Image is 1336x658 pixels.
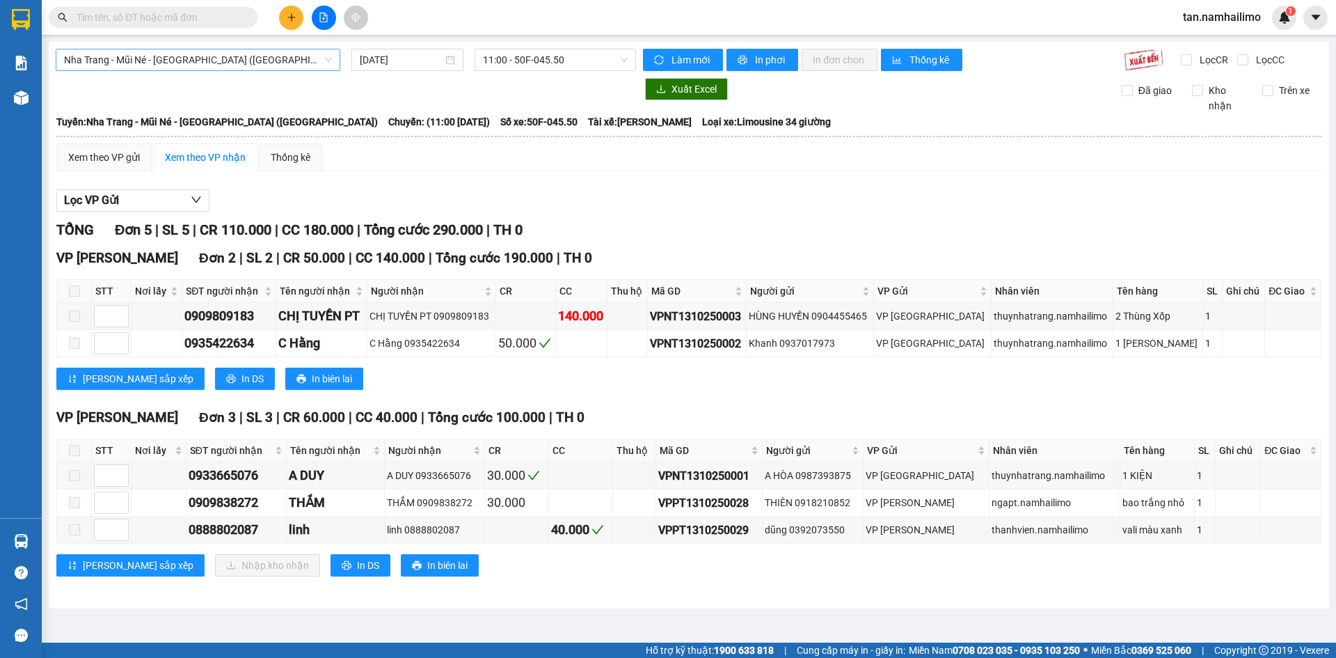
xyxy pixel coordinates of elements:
[56,250,178,266] span: VP [PERSON_NAME]
[271,150,310,165] div: Thống kê
[881,49,962,71] button: bar-chartThống kê
[992,495,1118,510] div: ngapt.namhailimo
[92,439,132,462] th: STT
[656,489,763,517] td: VPPT1310250028
[239,250,243,266] span: |
[549,439,613,462] th: CC
[483,49,628,70] span: 11:00 - 50F-045.50
[877,283,976,299] span: VP Gửi
[239,409,243,425] span: |
[77,10,241,25] input: Tìm tên, số ĐT hoặc mã đơn
[1197,468,1213,483] div: 1
[276,250,280,266] span: |
[115,221,152,238] span: Đơn 5
[994,308,1111,324] div: thuynhatrang.namhailimo
[1133,83,1177,98] span: Đã giao
[276,409,280,425] span: |
[186,283,261,299] span: SĐT người nhận
[613,439,656,462] th: Thu hộ
[643,49,723,71] button: syncLàm mới
[371,283,482,299] span: Người nhận
[92,280,132,303] th: STT
[1197,522,1213,538] div: 1
[549,409,552,425] span: |
[387,522,482,538] div: linh 0888802087
[436,250,553,266] span: Tổng cước 190.000
[671,52,712,68] span: Làm mới
[527,469,540,482] span: check
[1091,643,1191,658] span: Miền Bắc
[866,522,987,538] div: VP [PERSON_NAME]
[876,308,988,324] div: VP [GEOGRAPHIC_DATA]
[342,561,351,572] span: printer
[331,554,390,577] button: printerIn DS
[287,13,296,22] span: plus
[189,493,284,512] div: 0909838272
[56,409,178,425] span: VP [PERSON_NAME]
[289,520,382,540] div: linh
[184,334,273,353] div: 0935422634
[349,250,352,266] span: |
[189,466,284,485] div: 0933665076
[412,561,422,572] span: printer
[1269,283,1307,299] span: ĐC Giao
[646,643,774,658] span: Hỗ trợ kỹ thuật:
[1115,308,1200,324] div: 2 Thùng Xốp
[485,439,549,462] th: CR
[276,303,367,330] td: CHỊ TUYỀN PT
[1115,336,1200,351] div: 1 [PERSON_NAME]
[493,221,523,238] span: TH 0
[15,566,28,579] span: question-circle
[83,371,193,386] span: [PERSON_NAME] sắp xếp
[1259,645,1269,655] span: copyright
[285,368,363,390] button: printerIn biên lai
[1083,648,1088,653] span: ⚪️
[1172,8,1272,26] span: tan.namhailimo
[994,336,1111,351] div: thuynhatrang.namhailimo
[64,49,332,70] span: Nha Trang - Mũi Né - Sài Gòn (Sáng)
[784,643,786,658] span: |
[364,221,483,238] span: Tổng cước 290.000
[246,409,273,425] span: SL 3
[278,334,365,353] div: C Hằng
[357,221,360,238] span: |
[539,337,551,350] span: check
[289,466,382,485] div: A DUY
[556,280,607,303] th: CC
[14,56,29,70] img: solution-icon
[369,336,493,351] div: C Hằng 0935422634
[428,409,546,425] span: Tổng cước 100.000
[283,409,345,425] span: CR 60.000
[319,13,328,22] span: file-add
[287,462,385,489] td: A DUY
[765,468,861,483] div: A HÒA 0987393875
[992,280,1114,303] th: Nhân viên
[648,303,747,330] td: VPNT1310250003
[992,468,1118,483] div: thuynhatrang.namhailimo
[1122,468,1191,483] div: 1 KIỆN
[658,522,760,539] div: VPPT1310250029
[1250,52,1287,68] span: Lọc CC
[656,517,763,544] td: VPPT1310250029
[387,495,482,510] div: THẮM 0909838272
[275,221,278,238] span: |
[750,283,859,299] span: Người gửi
[182,303,276,330] td: 0909809183
[487,466,546,485] div: 30.000
[162,221,189,238] span: SL 5
[749,336,871,351] div: Khanh 0937017973
[749,308,871,324] div: HÙNG HUYỀN 0904455465
[650,308,745,325] div: VPNT1310250003
[12,9,30,30] img: logo-vxr
[360,52,443,68] input: 13/10/2025
[349,409,352,425] span: |
[738,55,749,66] span: printer
[1223,280,1265,303] th: Ghi chú
[135,443,172,458] span: Nơi lấy
[15,629,28,642] span: message
[797,643,905,658] span: Cung cấp máy in - giấy in:
[765,495,861,510] div: THIÊN 0918210852
[312,371,352,386] span: In biên lai
[650,335,745,352] div: VPNT1310250002
[992,522,1118,538] div: thanhvien.namhailimo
